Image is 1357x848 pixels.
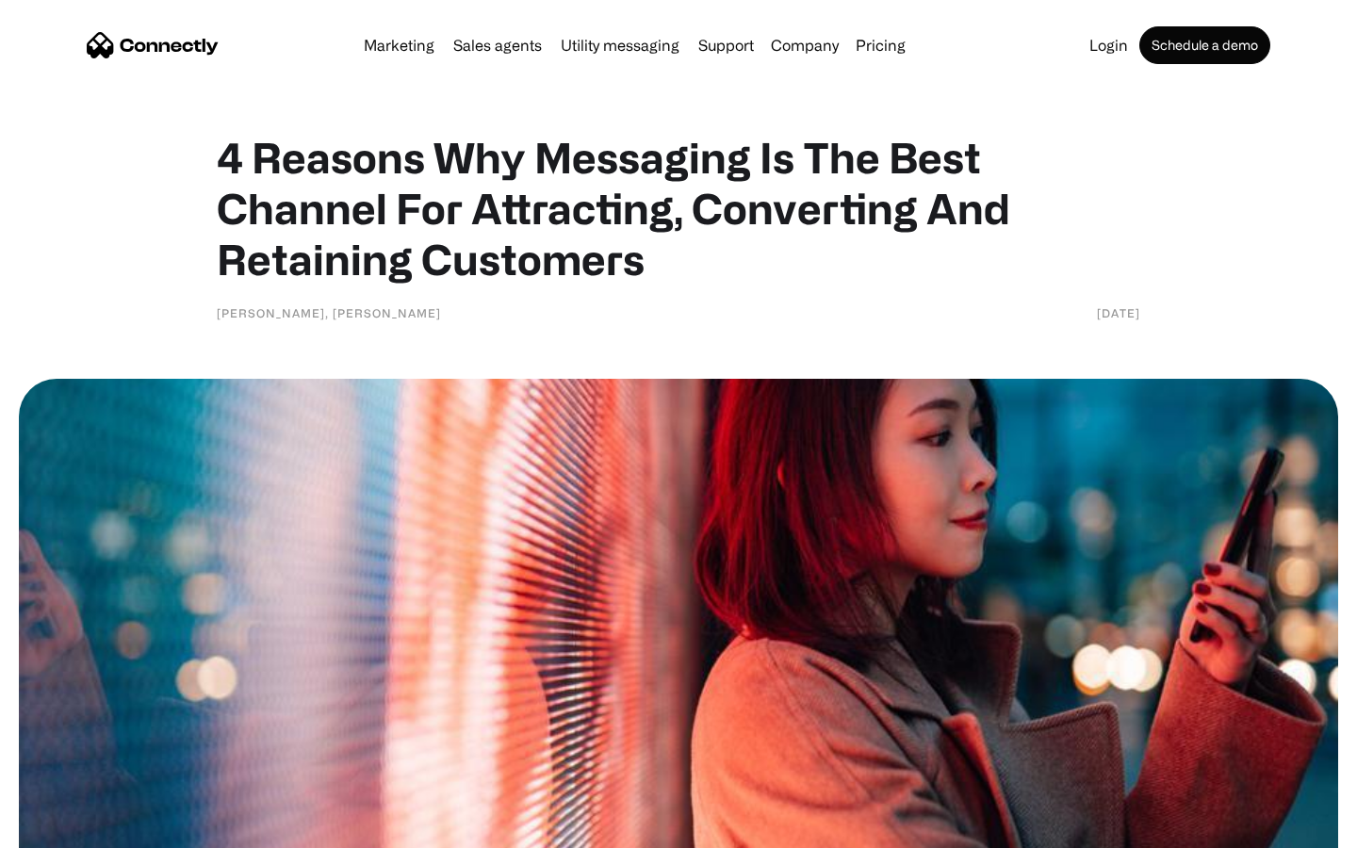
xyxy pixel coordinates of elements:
ul: Language list [38,815,113,841]
div: [DATE] [1097,303,1140,322]
a: Utility messaging [553,38,687,53]
a: Schedule a demo [1139,26,1270,64]
a: Marketing [356,38,442,53]
h1: 4 Reasons Why Messaging Is The Best Channel For Attracting, Converting And Retaining Customers [217,132,1140,285]
div: [PERSON_NAME], [PERSON_NAME] [217,303,441,322]
div: Company [771,32,839,58]
a: Support [691,38,761,53]
a: Pricing [848,38,913,53]
a: Login [1082,38,1136,53]
a: Sales agents [446,38,549,53]
aside: Language selected: English [19,815,113,841]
